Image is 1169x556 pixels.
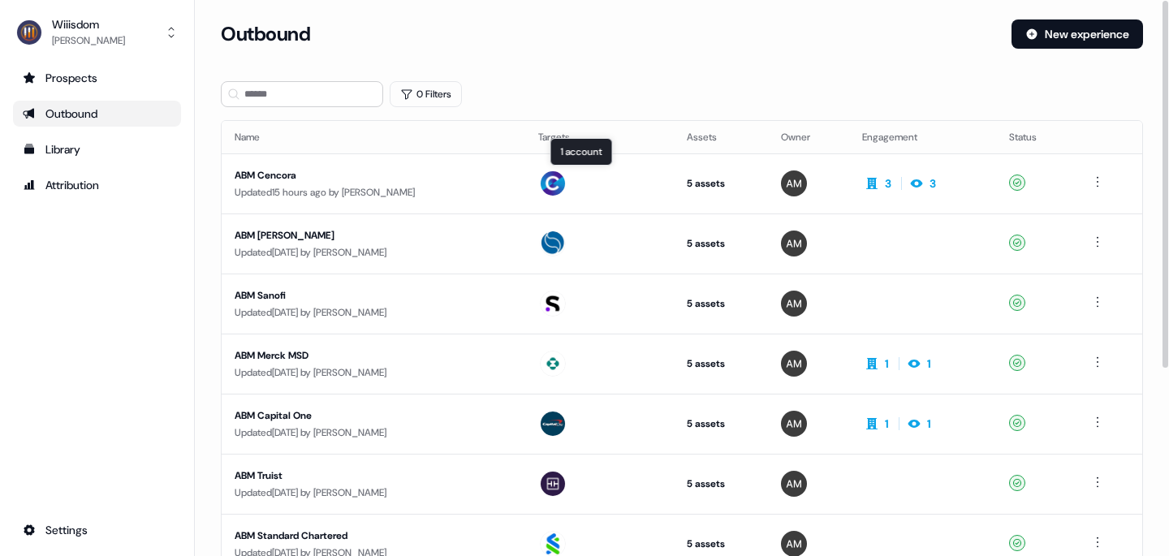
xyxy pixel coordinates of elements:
[781,231,807,256] img: Ailsa
[235,287,512,304] div: ABM Sanofi
[13,65,181,91] a: Go to prospects
[235,304,512,321] div: Updated [DATE] by [PERSON_NAME]
[674,121,768,153] th: Assets
[390,81,462,107] button: 0 Filters
[235,407,512,424] div: ABM Capital One
[687,295,755,312] div: 5 assets
[687,536,755,552] div: 5 assets
[23,177,171,193] div: Attribution
[687,175,755,192] div: 5 assets
[687,476,755,492] div: 5 assets
[23,106,171,122] div: Outbound
[687,416,755,432] div: 5 assets
[1012,19,1143,49] button: New experience
[885,416,889,432] div: 1
[13,13,181,52] button: Wiiisdom[PERSON_NAME]
[781,411,807,437] img: Ailsa
[525,121,674,153] th: Targets
[23,522,171,538] div: Settings
[781,471,807,497] img: Ailsa
[13,172,181,198] a: Go to attribution
[235,528,512,544] div: ABM Standard Chartered
[768,121,849,153] th: Owner
[781,351,807,377] img: Ailsa
[781,170,807,196] img: Ailsa
[23,141,171,157] div: Library
[52,32,125,49] div: [PERSON_NAME]
[235,227,512,244] div: ABM [PERSON_NAME]
[221,22,310,46] h3: Outbound
[927,416,931,432] div: 1
[235,425,512,441] div: Updated [DATE] by [PERSON_NAME]
[885,356,889,372] div: 1
[23,70,171,86] div: Prospects
[849,121,996,153] th: Engagement
[235,167,512,183] div: ABM Cencora
[687,235,755,252] div: 5 assets
[13,136,181,162] a: Go to templates
[687,356,755,372] div: 5 assets
[235,468,512,484] div: ABM Truist
[52,16,125,32] div: Wiiisdom
[235,184,512,200] div: Updated 15 hours ago by [PERSON_NAME]
[235,364,512,381] div: Updated [DATE] by [PERSON_NAME]
[885,175,891,192] div: 3
[222,121,525,153] th: Name
[13,101,181,127] a: Go to outbound experience
[550,138,613,166] div: 1 account
[781,291,807,317] img: Ailsa
[13,517,181,543] a: Go to integrations
[996,121,1075,153] th: Status
[235,485,512,501] div: Updated [DATE] by [PERSON_NAME]
[930,175,936,192] div: 3
[235,244,512,261] div: Updated [DATE] by [PERSON_NAME]
[927,356,931,372] div: 1
[235,347,512,364] div: ABM Merck MSD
